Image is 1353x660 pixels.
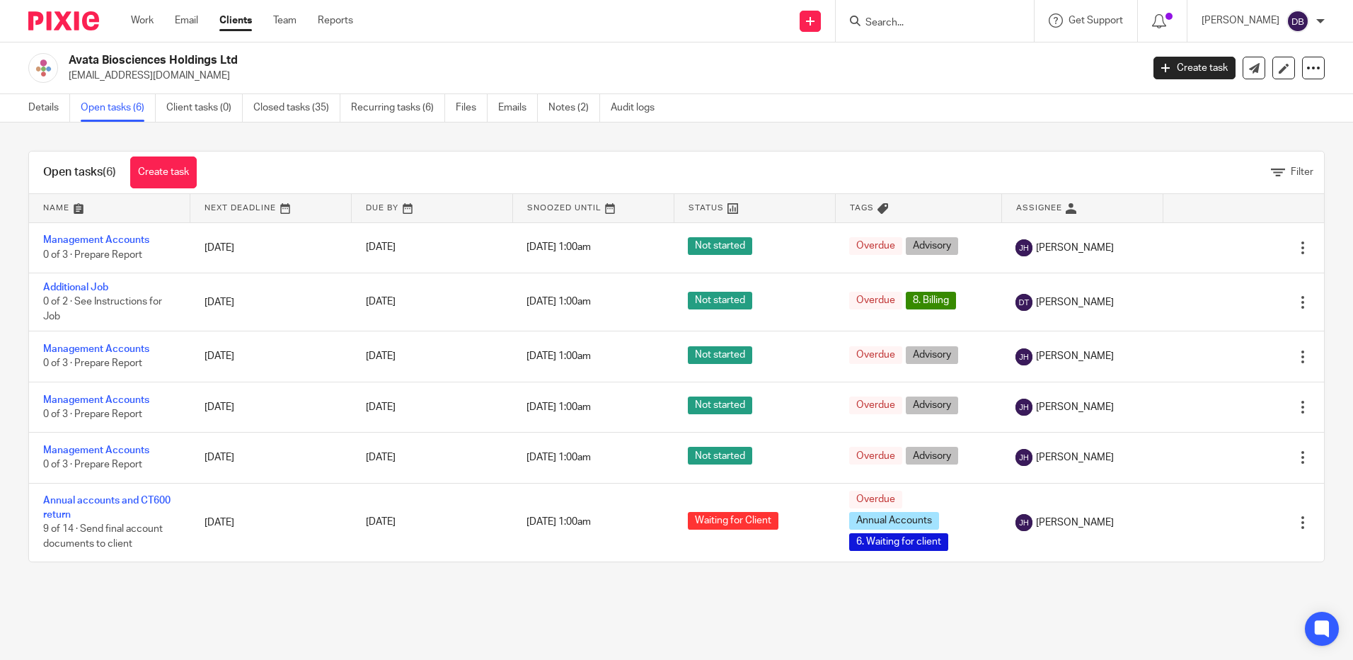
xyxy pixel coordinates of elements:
a: Management Accounts [43,344,149,354]
span: 0 of 3 · Prepare Report [43,359,142,369]
span: [DATE] 1:00am [526,402,591,412]
span: [DATE] 1:00am [526,243,591,253]
span: [PERSON_NAME] [1036,349,1114,363]
span: Status [689,204,724,212]
span: 9 of 14 · Send final account documents to client [43,525,163,550]
td: [DATE] [190,331,352,382]
span: 6. Waiting for client [849,533,948,551]
a: Recurring tasks (6) [351,94,445,122]
p: [PERSON_NAME] [1202,13,1279,28]
a: Open tasks (6) [81,94,156,122]
span: Overdue [849,447,902,465]
a: Notes (2) [548,94,600,122]
a: Emails [498,94,538,122]
h1: Open tasks [43,165,116,180]
span: 0 of 3 · Prepare Report [43,409,142,419]
span: [DATE] [366,402,396,412]
span: [PERSON_NAME] [1036,450,1114,465]
a: Create task [130,157,197,188]
p: [EMAIL_ADDRESS][DOMAIN_NAME] [69,69,1132,83]
a: Team [273,13,296,28]
a: Work [131,13,154,28]
span: Not started [688,447,752,465]
span: 0 of 2 · See Instructions for Job [43,297,162,322]
h2: Avata Biosciences Holdings Ltd [69,53,919,68]
img: svg%3E [1015,449,1032,466]
img: svg%3E [1015,239,1032,256]
span: Advisory [906,237,958,255]
td: [DATE] [190,382,352,432]
img: Untitled%20design%20(19).png [28,53,58,83]
img: svg%3E [1015,399,1032,416]
a: Files [456,94,488,122]
a: Reports [318,13,353,28]
span: [DATE] [366,297,396,307]
span: 0 of 3 · Prepare Report [43,250,142,260]
span: 0 of 3 · Prepare Report [43,460,142,470]
a: Create task [1153,57,1236,79]
a: Management Accounts [43,445,149,455]
span: [DATE] [366,518,396,528]
img: Pixie [28,11,99,30]
span: [DATE] 1:00am [526,352,591,362]
span: 8. Billing [906,292,956,309]
span: [PERSON_NAME] [1036,400,1114,414]
span: Advisory [906,447,958,465]
span: Overdue [849,292,902,309]
span: Waiting for Client [688,512,778,530]
span: Annual Accounts [849,512,939,530]
span: [DATE] 1:00am [526,518,591,528]
input: Search [864,17,991,30]
a: Management Accounts [43,235,149,245]
span: Get Support [1069,16,1123,25]
span: Overdue [849,491,902,508]
span: Not started [688,237,752,255]
td: [DATE] [190,222,352,273]
img: svg%3E [1286,10,1309,33]
a: Annual accounts and CT600 return [43,496,171,520]
a: Client tasks (0) [166,94,243,122]
a: Audit logs [611,94,665,122]
span: Advisory [906,397,958,414]
span: Overdue [849,346,902,364]
span: Overdue [849,397,902,414]
img: svg%3E [1015,514,1032,531]
span: [DATE] 1:00am [526,297,591,307]
span: Not started [688,397,752,414]
span: (6) [103,166,116,178]
span: [DATE] [366,352,396,362]
span: [DATE] 1:00am [526,453,591,462]
img: svg%3E [1015,294,1032,311]
span: Filter [1291,167,1313,177]
td: [DATE] [190,273,352,331]
span: [DATE] [366,243,396,253]
a: Email [175,13,198,28]
span: Advisory [906,346,958,364]
span: Tags [850,204,874,212]
span: [PERSON_NAME] [1036,516,1114,530]
span: [PERSON_NAME] [1036,295,1114,309]
a: Additional Job [43,283,108,292]
span: [PERSON_NAME] [1036,241,1114,255]
span: Not started [688,292,752,309]
a: Clients [219,13,252,28]
a: Details [28,94,70,122]
td: [DATE] [190,483,352,562]
td: [DATE] [190,433,352,483]
span: Snoozed Until [527,204,601,212]
span: Overdue [849,237,902,255]
a: Closed tasks (35) [253,94,340,122]
img: svg%3E [1015,348,1032,365]
span: [DATE] [366,453,396,462]
a: Management Accounts [43,395,149,405]
span: Not started [688,346,752,364]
